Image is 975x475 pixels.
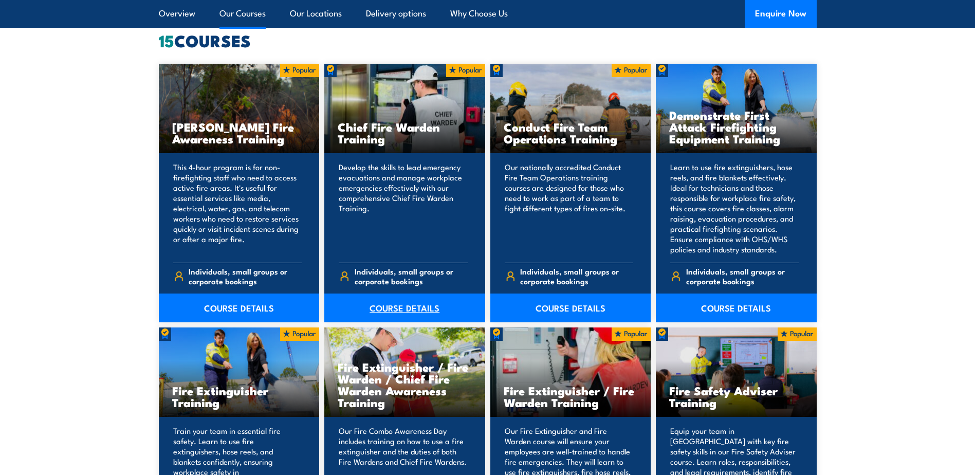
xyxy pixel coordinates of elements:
h3: [PERSON_NAME] Fire Awareness Training [172,121,306,144]
h3: Conduct Fire Team Operations Training [504,121,638,144]
h3: Demonstrate First Attack Firefighting Equipment Training [669,109,803,144]
span: Individuals, small groups or corporate bookings [355,266,468,286]
span: Individuals, small groups or corporate bookings [189,266,302,286]
a: COURSE DETAILS [159,294,320,322]
h2: COURSES [159,33,817,47]
h3: Fire Extinguisher / Fire Warden / Chief Fire Warden Awareness Training [338,361,472,408]
a: COURSE DETAILS [324,294,485,322]
a: COURSE DETAILS [490,294,651,322]
p: Learn to use fire extinguishers, hose reels, and fire blankets effectively. Ideal for technicians... [670,162,799,254]
h3: Fire Safety Adviser Training [669,385,803,408]
h3: Fire Extinguisher / Fire Warden Training [504,385,638,408]
span: Individuals, small groups or corporate bookings [520,266,633,286]
p: Our nationally accredited Conduct Fire Team Operations training courses are designed for those wh... [505,162,634,254]
strong: 15 [159,27,174,53]
a: COURSE DETAILS [656,294,817,322]
span: Individuals, small groups or corporate bookings [686,266,799,286]
p: Develop the skills to lead emergency evacuations and manage workplace emergencies effectively wit... [339,162,468,254]
p: This 4-hour program is for non-firefighting staff who need to access active fire areas. It's usef... [173,162,302,254]
h3: Chief Fire Warden Training [338,121,472,144]
h3: Fire Extinguisher Training [172,385,306,408]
